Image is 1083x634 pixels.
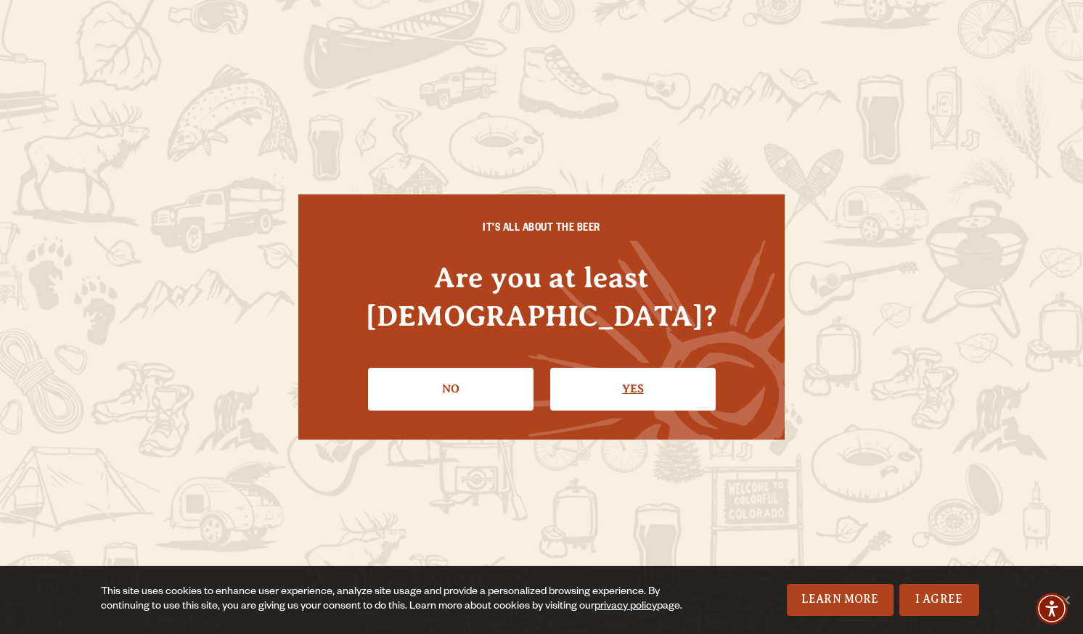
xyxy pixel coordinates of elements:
[368,368,534,410] a: No
[101,585,707,614] div: This site uses cookies to enhance user experience, analyze site usage and provide a personalized ...
[327,258,756,335] h4: Are you at least [DEMOGRAPHIC_DATA]?
[550,368,716,410] a: Confirm I'm 21 or older
[787,584,894,616] a: Learn More
[1036,593,1068,625] div: Accessibility Menu
[327,223,756,236] h6: IT'S ALL ABOUT THE BEER
[594,601,657,613] a: privacy policy
[899,584,979,616] a: I Agree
